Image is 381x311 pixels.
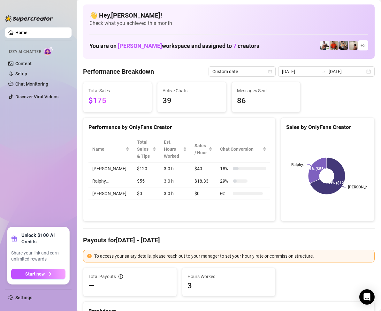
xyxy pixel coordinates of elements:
[216,136,270,163] th: Chat Conversion
[320,41,329,50] img: JUSTIN
[89,42,259,49] h1: You are on workspace and assigned to creators
[191,163,217,175] td: $40
[361,42,366,49] span: + 3
[220,178,230,185] span: 29 %
[92,146,124,153] span: Name
[21,232,65,245] strong: Unlock $100 AI Credits
[329,68,365,75] input: End date
[292,163,306,167] text: Ralphy…
[160,163,190,175] td: 3.0 h
[15,61,32,66] a: Content
[164,139,181,160] div: Est. Hours Worked
[321,69,326,74] span: swap-right
[133,163,160,175] td: $120
[87,254,92,258] span: exclamation-circle
[187,281,271,291] span: 3
[15,295,32,300] a: Settings
[88,87,147,94] span: Total Sales
[133,136,160,163] th: Total Sales & Tips
[88,163,133,175] td: [PERSON_NAME]…
[44,46,54,56] img: AI Chatter
[89,20,368,27] span: Check what you achieved this month
[9,49,41,55] span: Izzy AI Chatter
[88,175,133,187] td: Ralphy…
[160,175,190,187] td: 3.0 h
[237,87,295,94] span: Messages Sent
[237,95,295,107] span: 86
[88,123,270,132] div: Performance by OnlyFans Creator
[187,273,271,280] span: Hours Worked
[160,187,190,200] td: 3.0 h
[359,289,375,305] div: Open Intercom Messenger
[88,273,116,280] span: Total Payouts
[268,70,272,73] span: calendar
[163,87,221,94] span: Active Chats
[88,281,95,291] span: —
[282,68,318,75] input: Start date
[94,253,370,260] div: To access your salary details, please reach out to your manager to set your hourly rate or commis...
[83,67,154,76] h4: Performance Breakdown
[220,165,230,172] span: 18 %
[191,136,217,163] th: Sales / Hour
[118,274,123,279] span: info-circle
[15,71,27,76] a: Setup
[220,146,261,153] span: Chat Conversion
[89,11,368,20] h4: 👋 Hey, [PERSON_NAME] !
[133,175,160,187] td: $55
[11,269,65,279] button: Start nowarrow-right
[133,187,160,200] td: $0
[47,272,52,276] span: arrow-right
[83,236,375,245] h4: Payouts for [DATE] - [DATE]
[191,187,217,200] td: $0
[88,95,147,107] span: $175
[118,42,162,49] span: [PERSON_NAME]
[220,190,230,197] span: 0 %
[15,81,48,87] a: Chat Monitoring
[25,271,45,277] span: Start now
[339,41,348,50] img: George
[330,41,339,50] img: Justin
[11,250,65,262] span: Share your link and earn unlimited rewards
[348,185,380,189] text: [PERSON_NAME]…
[15,30,27,35] a: Home
[194,142,208,156] span: Sales / Hour
[191,175,217,187] td: $18.33
[321,69,326,74] span: to
[212,67,272,76] span: Custom date
[163,95,221,107] span: 39
[286,123,369,132] div: Sales by OnlyFans Creator
[5,15,53,22] img: logo-BBDzfeDw.svg
[137,139,151,160] span: Total Sales & Tips
[233,42,236,49] span: 7
[88,187,133,200] td: [PERSON_NAME]…
[349,41,358,50] img: Ralphy
[15,94,58,99] a: Discover Viral Videos
[88,136,133,163] th: Name
[11,235,18,242] span: gift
